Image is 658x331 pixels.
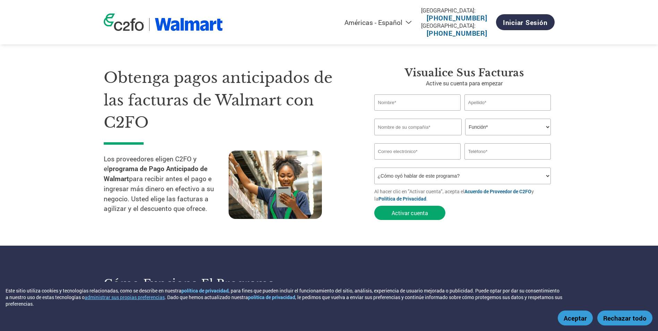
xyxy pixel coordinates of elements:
[374,111,461,116] div: Invalid first name or first name is too long
[464,160,551,165] div: Inavlid Phone Number
[496,14,555,30] a: Iniciar sesión
[374,119,462,135] input: Nombre de su compañía*
[104,277,321,290] h3: Cómo funciona el programa
[421,22,493,29] div: [GEOGRAPHIC_DATA]:
[374,143,461,160] input: Invalid Email format
[104,154,229,214] p: Los proveedores eligen C2FO y el para recibir antes el pago e ingresar más dinero en efectivo a s...
[104,164,207,183] strong: programa de Pago Anticipado de Walmart
[155,18,223,31] img: Walmart
[465,119,551,135] select: Title/Role
[374,79,555,87] p: Active su cuenta para empezar
[378,195,426,202] a: Política de Privacidad
[248,294,295,300] a: política de privacidad
[374,67,555,79] h3: Visualice sus facturas
[181,287,229,294] a: política de privacidad
[464,143,551,160] input: Teléfono*
[427,14,487,22] a: [PHONE_NUMBER]
[374,160,461,165] div: Inavlid Email Address
[427,29,487,37] a: [PHONE_NUMBER]
[6,287,562,307] div: Este sitio utiliza cookies y tecnologías relacionadas, como se describe en nuestra , para fines q...
[229,151,322,219] img: supply chain worker
[464,111,551,116] div: Invalid last name or last name is too long
[558,311,593,325] button: Aceptar
[374,188,555,202] p: Al hacer clic en "Activar cuenta", acepta el y la .
[104,67,353,134] h1: Obtenga pagos anticipados de las facturas de Walmart con C2FO
[374,206,445,220] button: Activar cuenta
[374,94,461,111] input: Nombre*
[421,7,493,14] div: [GEOGRAPHIC_DATA]:
[374,136,551,141] div: Invalid company name or company name is too long
[464,94,551,111] input: Apellido*
[597,311,652,325] button: Rechazar todo
[85,294,165,300] button: administrar sus propias preferencias
[104,14,144,31] img: c2fo logo
[464,188,531,195] a: Acuerdo de Proveedor de C2FO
